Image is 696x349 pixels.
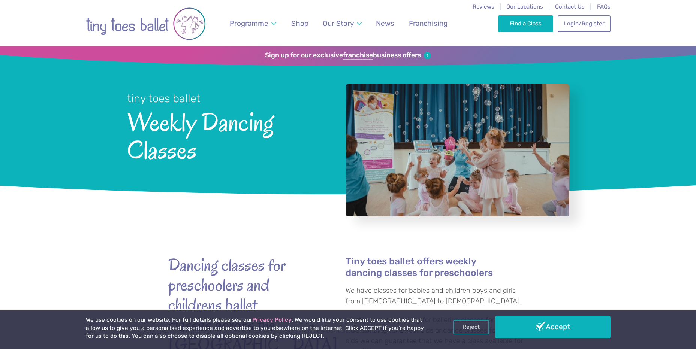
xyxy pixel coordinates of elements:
a: Reject [453,320,489,334]
span: News [376,19,394,28]
a: dancing classes for preschoolers [346,268,493,279]
span: Franchising [409,19,448,28]
a: Contact Us [555,3,585,10]
span: Shop [291,19,308,28]
span: Weekly Dancing Classes [127,106,326,164]
span: Programme [230,19,268,28]
a: Our Story [319,15,365,32]
a: Privacy Policy [252,316,292,323]
a: Sign up for our exclusivefranchisebusiness offers [265,51,431,60]
strong: franchise [343,51,373,60]
a: Accept [495,316,611,338]
a: Login/Register [558,15,610,32]
small: tiny toes ballet [127,92,201,105]
p: We use cookies on our website. For full details please see our . We would like your consent to us... [86,316,427,340]
p: We have classes for babies and children boys and girls from [DEMOGRAPHIC_DATA] to [DEMOGRAPHIC_DA... [346,286,528,306]
a: Reviews [473,3,494,10]
a: Our Locations [506,3,543,10]
span: Our Story [323,19,354,28]
a: Programme [226,15,280,32]
a: Shop [287,15,312,32]
img: tiny toes ballet [86,5,206,43]
h4: Tiny toes ballet offers weekly [346,255,528,279]
a: FAQs [597,3,611,10]
a: Franchising [405,15,451,32]
a: News [373,15,398,32]
a: Find a Class [498,15,553,32]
